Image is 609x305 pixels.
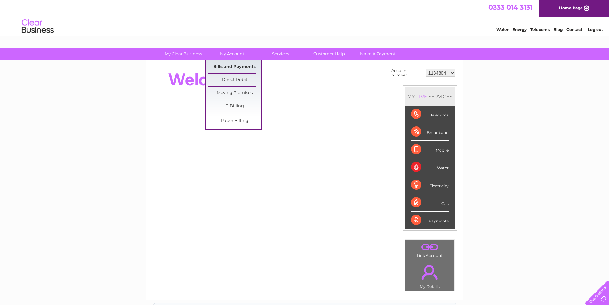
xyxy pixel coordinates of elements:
[208,115,261,127] a: Paper Billing
[415,93,428,100] div: LIVE
[411,123,449,141] div: Broadband
[530,27,550,32] a: Telecoms
[488,3,533,11] a: 0333 014 3131
[206,48,258,60] a: My Account
[208,74,261,86] a: Direct Debit
[208,100,261,113] a: E-Billing
[390,67,425,79] td: Account number
[405,87,455,106] div: MY SERVICES
[411,176,449,194] div: Electricity
[411,194,449,212] div: Gas
[411,212,449,229] div: Payments
[411,141,449,158] div: Mobile
[405,239,455,260] td: Link Account
[411,158,449,176] div: Water
[553,27,563,32] a: Blog
[154,4,456,31] div: Clear Business is a trading name of Verastar Limited (registered in [GEOGRAPHIC_DATA] No. 3667643...
[407,261,453,284] a: .
[566,27,582,32] a: Contact
[512,27,527,32] a: Energy
[411,106,449,123] div: Telecoms
[254,48,307,60] a: Services
[496,27,509,32] a: Water
[303,48,355,60] a: Customer Help
[21,17,54,36] img: logo.png
[208,60,261,73] a: Bills and Payments
[405,260,455,291] td: My Details
[588,27,603,32] a: Log out
[407,241,453,253] a: .
[208,87,261,100] a: Moving Premises
[157,48,210,60] a: My Clear Business
[351,48,404,60] a: Make A Payment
